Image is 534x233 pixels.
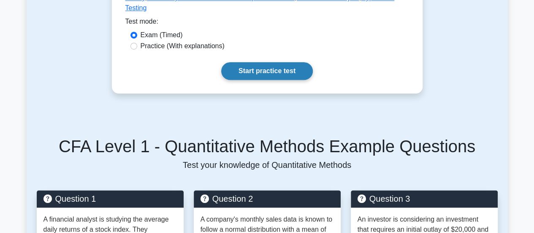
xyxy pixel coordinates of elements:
label: Exam (Timed) [141,30,183,40]
a: Start practice test [221,62,313,80]
label: Practice (With explanations) [141,41,225,51]
div: Test mode: [125,16,409,30]
h5: Question 1 [43,194,177,204]
p: Test your knowledge of Quantitative Methods [37,160,498,170]
h5: Question 2 [201,194,334,204]
h5: Question 3 [358,194,491,204]
h5: CFA Level 1 - Quantitative Methods Example Questions [37,136,498,156]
